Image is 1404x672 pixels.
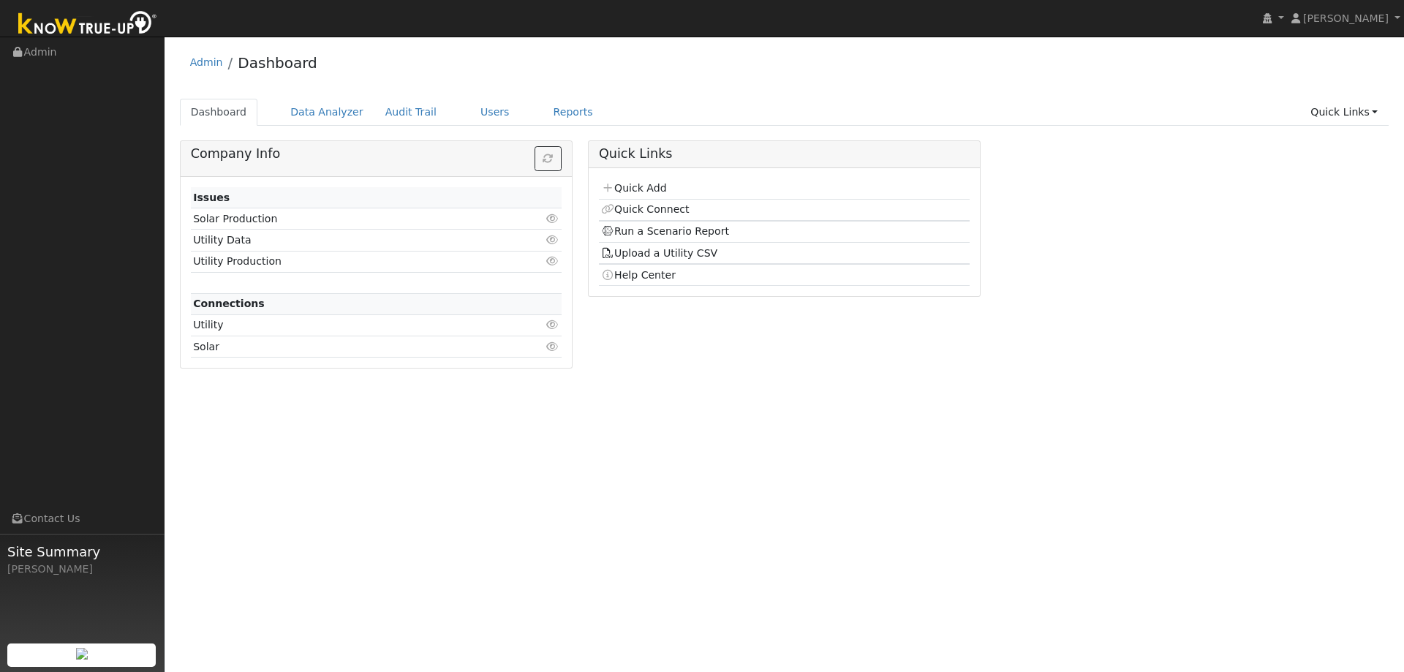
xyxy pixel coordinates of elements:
[191,230,502,251] td: Utility Data
[546,235,559,245] i: Click to view
[601,182,666,194] a: Quick Add
[7,562,156,577] div: [PERSON_NAME]
[601,269,676,281] a: Help Center
[180,99,258,126] a: Dashboard
[1303,12,1389,24] span: [PERSON_NAME]
[1299,99,1389,126] a: Quick Links
[193,192,230,203] strong: Issues
[601,247,717,259] a: Upload a Utility CSV
[546,320,559,330] i: Click to view
[546,341,559,352] i: Click to view
[599,146,970,162] h5: Quick Links
[601,203,689,215] a: Quick Connect
[191,208,502,230] td: Solar Production
[374,99,448,126] a: Audit Trail
[190,56,223,68] a: Admin
[543,99,604,126] a: Reports
[191,251,502,272] td: Utility Production
[193,298,265,309] strong: Connections
[191,146,562,162] h5: Company Info
[279,99,374,126] a: Data Analyzer
[546,256,559,266] i: Click to view
[76,648,88,660] img: retrieve
[238,54,317,72] a: Dashboard
[601,225,729,237] a: Run a Scenario Report
[191,336,502,358] td: Solar
[7,542,156,562] span: Site Summary
[191,314,502,336] td: Utility
[11,8,165,41] img: Know True-Up
[469,99,521,126] a: Users
[546,214,559,224] i: Click to view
